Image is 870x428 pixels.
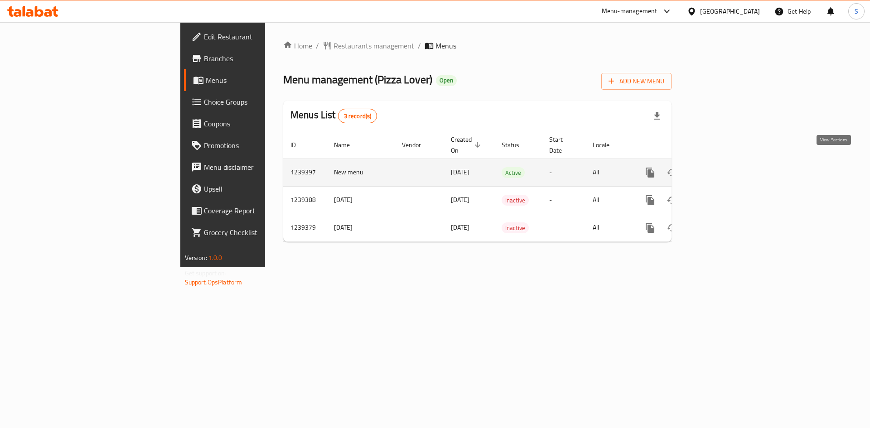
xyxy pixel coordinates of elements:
[323,40,414,51] a: Restaurants management
[338,109,377,123] div: Total records count
[185,267,227,279] span: Get support on:
[206,75,319,86] span: Menus
[855,6,858,16] span: S
[184,26,326,48] a: Edit Restaurant
[184,200,326,221] a: Coverage Report
[338,112,377,120] span: 3 record(s)
[184,113,326,135] a: Coupons
[290,139,308,150] span: ID
[542,159,585,186] td: -
[632,131,734,159] th: Actions
[208,252,222,264] span: 1.0.0
[184,135,326,156] a: Promotions
[451,134,483,156] span: Created On
[327,186,395,214] td: [DATE]
[700,6,760,16] div: [GEOGRAPHIC_DATA]
[204,31,319,42] span: Edit Restaurant
[184,91,326,113] a: Choice Groups
[204,96,319,107] span: Choice Groups
[646,105,668,127] div: Export file
[185,252,207,264] span: Version:
[283,40,672,51] nav: breadcrumb
[502,168,525,178] span: Active
[402,139,433,150] span: Vendor
[290,108,377,123] h2: Menus List
[639,162,661,183] button: more
[585,159,632,186] td: All
[639,189,661,211] button: more
[602,6,657,17] div: Menu-management
[334,139,362,150] span: Name
[185,276,242,288] a: Support.OpsPlatform
[327,214,395,241] td: [DATE]
[283,131,734,242] table: enhanced table
[661,217,683,239] button: Change Status
[542,186,585,214] td: -
[451,221,469,233] span: [DATE]
[204,162,319,173] span: Menu disclaimer
[502,195,529,206] span: Inactive
[204,183,319,194] span: Upsell
[184,48,326,69] a: Branches
[436,75,457,86] div: Open
[333,40,414,51] span: Restaurants management
[418,40,421,51] li: /
[204,53,319,64] span: Branches
[549,134,575,156] span: Start Date
[327,159,395,186] td: New menu
[609,76,664,87] span: Add New Menu
[585,186,632,214] td: All
[184,156,326,178] a: Menu disclaimer
[502,223,529,233] span: Inactive
[436,77,457,84] span: Open
[451,166,469,178] span: [DATE]
[593,139,621,150] span: Locale
[585,214,632,241] td: All
[639,217,661,239] button: more
[204,227,319,238] span: Grocery Checklist
[204,118,319,129] span: Coupons
[451,194,469,206] span: [DATE]
[502,167,525,178] div: Active
[204,140,319,151] span: Promotions
[661,189,683,211] button: Change Status
[601,73,672,90] button: Add New Menu
[184,69,326,91] a: Menus
[184,178,326,200] a: Upsell
[542,214,585,241] td: -
[204,205,319,216] span: Coverage Report
[184,221,326,243] a: Grocery Checklist
[283,69,432,90] span: Menu management ( Pizza Lover )
[435,40,456,51] span: Menus
[502,139,531,150] span: Status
